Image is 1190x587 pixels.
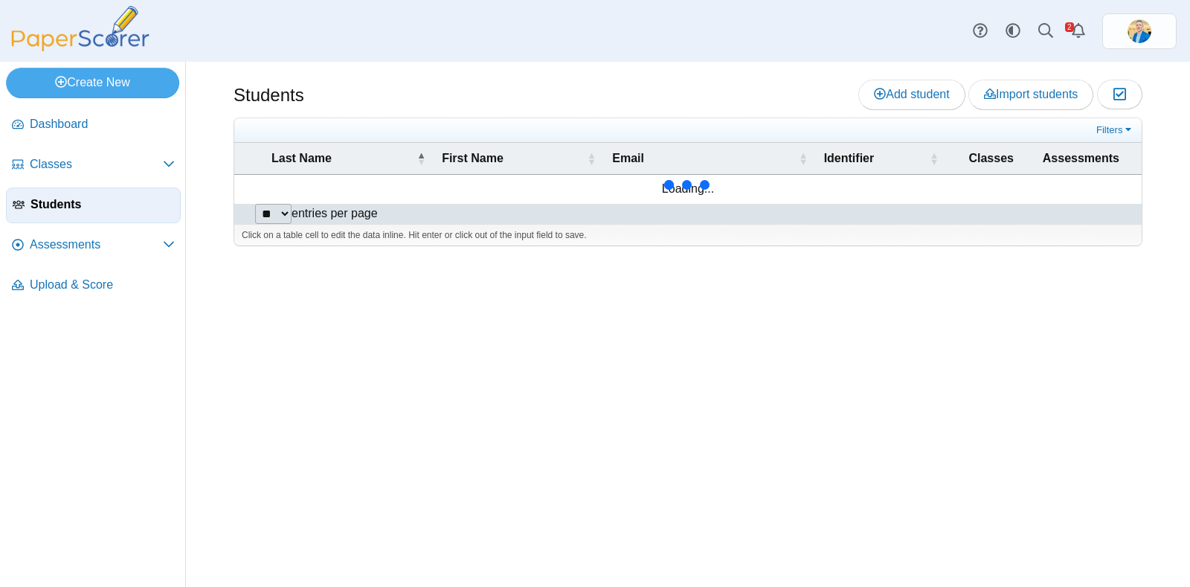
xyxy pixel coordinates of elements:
[1043,152,1119,164] span: Assessments
[1102,13,1177,49] a: ps.jrF02AmRZeRNgPWo
[858,80,965,109] a: Add student
[6,268,181,304] a: Upload & Score
[6,107,181,143] a: Dashboard
[6,68,179,97] a: Create New
[824,152,875,164] span: Identifier
[6,187,181,223] a: Students
[930,143,939,174] span: Identifier : Activate to sort
[30,277,175,293] span: Upload & Score
[292,207,378,219] label: entries per page
[799,143,808,174] span: Email : Activate to sort
[30,116,175,132] span: Dashboard
[6,147,181,183] a: Classes
[30,237,163,253] span: Assessments
[30,156,163,173] span: Classes
[1093,123,1138,138] a: Filters
[1062,15,1095,48] a: Alerts
[6,228,181,263] a: Assessments
[442,152,504,164] span: First Name
[234,83,304,108] h1: Students
[968,80,1093,109] a: Import students
[968,152,1014,164] span: Classes
[234,175,1142,203] td: Loading...
[6,6,155,51] img: PaperScorer
[271,152,332,164] span: Last Name
[234,224,1142,246] div: Click on a table cell to edit the data inline. Hit enter or click out of the input field to save.
[30,196,174,213] span: Students
[874,88,949,100] span: Add student
[1128,19,1151,43] span: Travis McFarland
[6,41,155,54] a: PaperScorer
[612,152,644,164] span: Email
[1128,19,1151,43] img: ps.jrF02AmRZeRNgPWo
[984,88,1078,100] span: Import students
[587,143,596,174] span: First Name : Activate to sort
[416,143,425,174] span: Last Name : Activate to invert sorting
